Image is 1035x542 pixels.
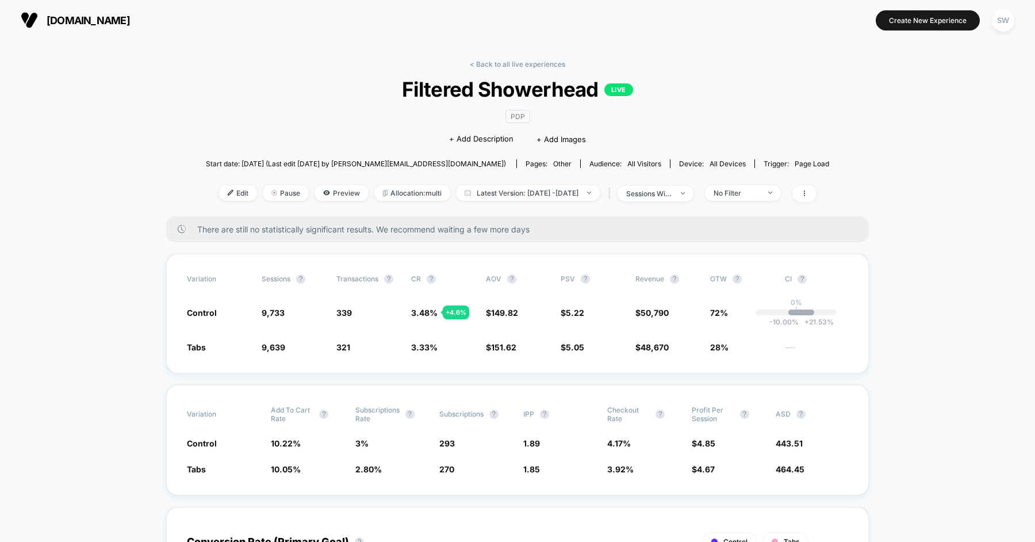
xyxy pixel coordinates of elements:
[566,308,584,318] span: 5.22
[271,438,301,448] span: 10.22 %
[206,159,506,168] span: Start date: [DATE] (Last edit [DATE] by [PERSON_NAME][EMAIL_ADDRESS][DOMAIN_NAME])
[768,192,772,194] img: end
[491,308,518,318] span: 149.82
[187,438,217,448] span: Control
[355,438,369,448] span: 3 %
[776,438,803,448] span: 443.51
[384,274,393,284] button: ?
[443,306,469,319] div: + 4.6 %
[263,185,309,201] span: Pause
[523,438,540,448] span: 1.89
[296,274,305,284] button: ?
[507,274,516,284] button: ?
[336,308,352,318] span: 339
[262,308,285,318] span: 9,733
[553,159,572,168] span: other
[607,438,631,448] span: 4.17 %
[714,189,760,197] div: No Filter
[795,159,829,168] span: Page Load
[566,342,584,352] span: 5.05
[791,298,802,307] p: 0%
[710,274,773,284] span: OTW
[197,224,846,234] span: There are still no statistically significant results. We recommend waiting a few more days
[635,308,669,318] span: $
[641,342,669,352] span: 48,670
[355,464,382,474] span: 2.80 %
[795,307,798,315] p: |
[374,185,450,201] span: Allocation: multi
[187,308,217,318] span: Control
[411,274,421,283] span: CR
[449,133,513,145] span: + Add Description
[319,410,328,419] button: ?
[692,464,715,474] span: $
[271,190,277,196] img: end
[540,410,549,419] button: ?
[710,159,746,168] span: all devices
[17,11,133,29] button: [DOMAIN_NAME]
[271,406,313,423] span: Add To Cart Rate
[605,185,618,202] span: |
[465,190,471,196] img: calendar
[992,9,1014,32] div: SW
[315,185,369,201] span: Preview
[523,464,540,474] span: 1.85
[587,192,591,194] img: end
[796,410,806,419] button: ?
[228,190,233,196] img: edit
[262,342,285,352] span: 9,639
[607,464,634,474] span: 3.92 %
[581,274,590,284] button: ?
[187,342,206,352] span: Tabs
[776,464,804,474] span: 464.45
[523,410,534,418] span: IPP
[47,14,130,26] span: [DOMAIN_NAME]
[219,185,257,201] span: Edit
[655,410,665,419] button: ?
[526,159,572,168] div: Pages:
[764,159,829,168] div: Trigger:
[697,438,715,448] span: 4.85
[486,342,516,352] span: $
[776,410,791,418] span: ASD
[561,342,584,352] span: $
[681,192,685,194] img: end
[237,77,798,101] span: Filtered Showerhead
[439,438,455,448] span: 293
[336,274,378,283] span: Transactions
[505,110,530,123] span: PDP
[692,438,715,448] span: $
[21,12,38,29] img: Visually logo
[187,406,250,423] span: Variation
[804,318,809,326] span: +
[439,464,454,474] span: 270
[635,274,664,283] span: Revenue
[733,274,742,284] button: ?
[641,308,669,318] span: 50,790
[470,60,565,68] a: < Back to all live experiences
[491,342,516,352] span: 151.62
[627,159,661,168] span: All Visitors
[187,274,250,284] span: Variation
[692,406,734,423] span: Profit Per Session
[988,9,1018,32] button: SW
[626,189,672,198] div: sessions with impression
[876,10,980,30] button: Create New Experience
[411,342,438,352] span: 3.33 %
[489,410,499,419] button: ?
[604,83,633,96] p: LIVE
[670,274,679,284] button: ?
[561,274,575,283] span: PSV
[670,159,754,168] span: Device:
[336,342,350,352] span: 321
[561,308,584,318] span: $
[271,464,301,474] span: 10.05 %
[710,342,729,352] span: 28%
[769,318,799,326] span: -10.00 %
[486,308,518,318] span: $
[799,318,834,326] span: 21.53 %
[697,464,715,474] span: 4.67
[740,410,749,419] button: ?
[798,274,807,284] button: ?
[710,308,728,318] span: 72%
